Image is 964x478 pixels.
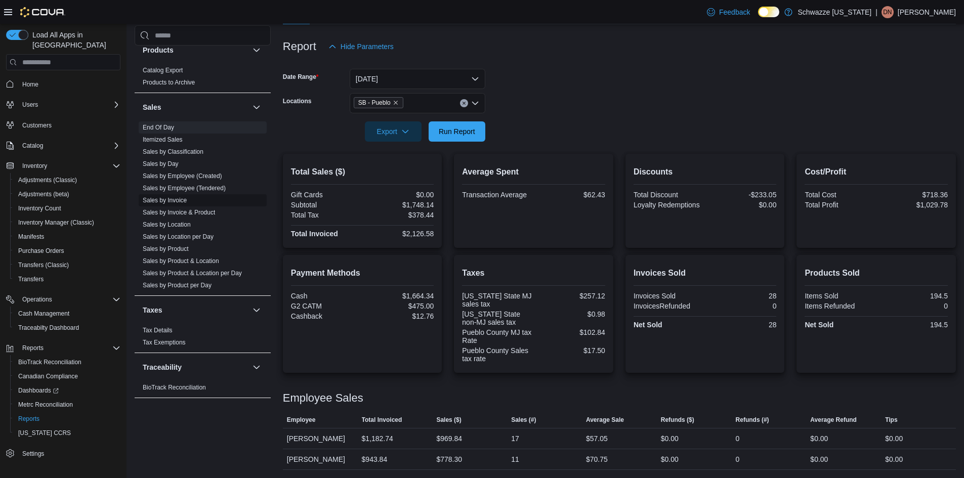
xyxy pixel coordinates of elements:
[707,292,776,300] div: 28
[462,191,531,199] div: Transaction Average
[10,412,124,426] button: Reports
[883,6,892,18] span: DN
[143,209,215,216] a: Sales by Invoice & Product
[10,355,124,369] button: BioTrack Reconciliation
[14,399,77,411] a: Metrc Reconciliation
[18,99,120,111] span: Users
[634,321,662,329] strong: Net Sold
[536,328,605,336] div: $102.84
[2,139,124,153] button: Catalog
[736,432,740,445] div: 0
[22,101,38,109] span: Users
[14,273,48,285] a: Transfers
[18,275,44,283] span: Transfers
[364,312,434,320] div: $12.76
[324,36,398,57] button: Hide Parameters
[143,221,191,228] a: Sales by Location
[143,326,173,334] span: Tax Details
[364,191,434,199] div: $0.00
[536,191,605,199] div: $62.43
[291,166,434,178] h2: Total Sales ($)
[143,148,203,155] a: Sales by Classification
[586,453,608,465] div: $70.75
[22,344,44,352] span: Reports
[810,432,828,445] div: $0.00
[143,245,189,253] span: Sales by Product
[14,308,120,320] span: Cash Management
[586,432,608,445] div: $57.05
[22,80,38,89] span: Home
[18,119,120,132] span: Customers
[14,356,120,368] span: BioTrack Reconciliation
[885,432,903,445] div: $0.00
[291,201,360,209] div: Subtotal
[875,6,877,18] p: |
[14,399,120,411] span: Metrc Reconciliation
[143,45,248,55] button: Products
[14,231,48,243] a: Manifests
[14,245,120,257] span: Purchase Orders
[707,201,776,209] div: $0.00
[471,99,479,107] button: Open list of options
[250,44,263,56] button: Products
[18,372,78,380] span: Canadian Compliance
[10,398,124,412] button: Metrc Reconciliation
[358,98,391,108] span: SB - Pueblo
[143,160,179,168] span: Sales by Day
[362,432,393,445] div: $1,182.74
[143,197,187,204] a: Sales by Invoice
[143,281,212,289] span: Sales by Product per Day
[2,118,124,133] button: Customers
[14,370,82,382] a: Canadian Compliance
[707,321,776,329] div: 28
[143,184,226,192] span: Sales by Employee (Tendered)
[143,221,191,229] span: Sales by Location
[18,448,48,460] a: Settings
[18,160,120,172] span: Inventory
[143,102,248,112] button: Sales
[143,362,182,372] h3: Traceability
[393,100,399,106] button: Remove SB - Pueblo from selection in this group
[143,233,214,240] a: Sales by Location per Day
[661,432,679,445] div: $0.00
[878,201,948,209] div: $1,029.78
[810,416,857,424] span: Average Refund
[364,302,434,310] div: $475.00
[18,324,79,332] span: Traceabilty Dashboard
[634,267,777,279] h2: Invoices Sold
[707,302,776,310] div: 0
[14,202,120,214] span: Inventory Count
[22,295,52,303] span: Operations
[362,453,388,465] div: $943.84
[143,208,215,216] span: Sales by Invoice & Product
[135,381,271,398] div: Traceability
[22,121,52,129] span: Customers
[10,230,124,244] button: Manifests
[634,166,777,178] h2: Discounts
[143,172,222,180] a: Sales by Employee (Created)
[143,123,174,132] span: End Of Day
[10,173,124,187] button: Adjustments (Classic)
[22,142,43,150] span: Catalog
[462,328,531,344] div: Pueblo County MJ tax Rate
[143,79,195,86] a: Products to Archive
[143,124,174,131] a: End Of Day
[143,245,189,252] a: Sales by Product
[661,453,679,465] div: $0.00
[143,257,219,265] a: Sales by Product & Location
[462,310,531,326] div: [US_STATE] State non-MJ sales tax
[436,416,461,424] span: Sales ($)
[283,73,319,81] label: Date Range
[18,342,48,354] button: Reports
[143,102,161,112] h3: Sales
[341,41,394,52] span: Hide Parameters
[18,358,81,366] span: BioTrack Reconciliation
[18,190,69,198] span: Adjustments (beta)
[143,66,183,74] span: Catalog Export
[634,292,703,300] div: Invoices Sold
[462,267,605,279] h2: Taxes
[18,233,44,241] span: Manifests
[291,292,360,300] div: Cash
[28,30,120,50] span: Load All Apps in [GEOGRAPHIC_DATA]
[719,7,750,17] span: Feedback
